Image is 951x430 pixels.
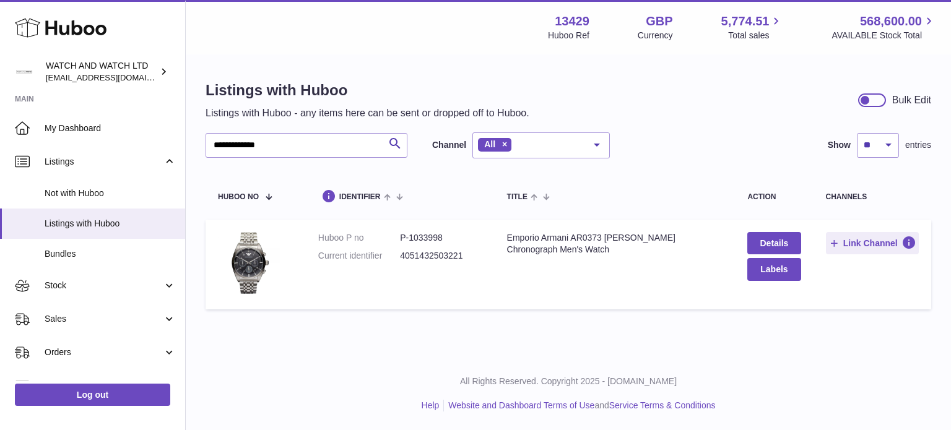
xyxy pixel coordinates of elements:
[45,218,176,230] span: Listings with Huboo
[46,60,157,84] div: WATCH AND WATCH LTD
[45,248,176,260] span: Bundles
[318,232,400,244] dt: Huboo P no
[548,30,589,41] div: Huboo Ref
[422,400,440,410] a: Help
[45,313,163,325] span: Sales
[832,30,936,41] span: AVAILABLE Stock Total
[432,139,466,151] label: Channel
[45,346,163,358] span: Orders
[826,232,919,254] button: Link Channel
[892,93,931,107] div: Bulk Edit
[339,193,381,201] span: identifier
[45,123,176,134] span: My Dashboard
[728,30,783,41] span: Total sales
[860,13,922,30] span: 568,600.00
[15,62,33,81] img: internalAdmin-13429@internal.huboo.com
[638,30,673,41] div: Currency
[646,13,672,30] strong: GBP
[832,13,936,41] a: 568,600.00 AVAILABLE Stock Total
[507,232,723,256] div: Emporio Armani AR0373 [PERSON_NAME] Chronograph Men's Watch
[828,139,851,151] label: Show
[206,80,529,100] h1: Listings with Huboo
[448,400,594,410] a: Website and Dashboard Terms of Use
[444,400,715,411] li: and
[45,156,163,168] span: Listings
[609,400,716,410] a: Service Terms & Conditions
[747,258,801,280] button: Labels
[721,13,784,41] a: 5,774.51 Total sales
[826,193,919,201] div: channels
[747,232,801,254] a: Details
[318,250,400,262] dt: Current identifier
[747,193,801,201] div: action
[45,280,163,291] span: Stock
[400,250,482,262] dd: 4051432503221
[507,193,528,201] span: title
[45,187,176,199] span: Not with Huboo
[555,13,589,30] strong: 13429
[15,384,170,406] a: Log out
[905,139,931,151] span: entries
[46,72,182,82] span: [EMAIL_ADDRESS][DOMAIN_NAME]
[400,232,482,244] dd: P-1033998
[45,380,176,392] span: Usage
[218,232,280,294] img: Emporio Armani AR0373 Franco Chronograph Men's Watch
[218,193,259,201] span: Huboo no
[843,238,898,249] span: Link Channel
[484,139,495,149] span: All
[196,376,941,387] p: All Rights Reserved. Copyright 2025 - [DOMAIN_NAME]
[206,106,529,120] p: Listings with Huboo - any items here can be sent or dropped off to Huboo.
[721,13,770,30] span: 5,774.51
